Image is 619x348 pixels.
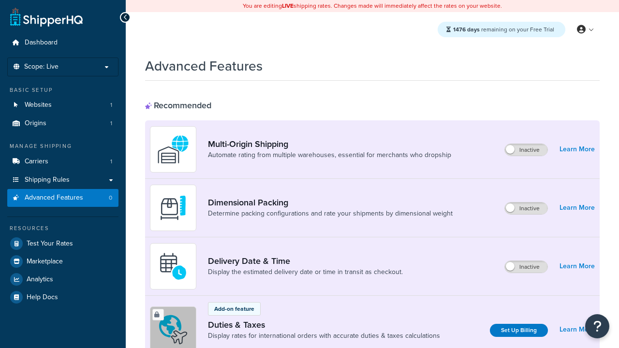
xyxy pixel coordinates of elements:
[208,319,440,330] a: Duties & Taxes
[7,253,118,270] a: Marketplace
[25,176,70,184] span: Shipping Rules
[7,171,118,189] a: Shipping Rules
[208,209,453,218] a: Determine packing configurations and rate your shipments by dimensional weight
[7,115,118,132] li: Origins
[505,203,547,214] label: Inactive
[7,86,118,94] div: Basic Setup
[208,150,451,160] a: Automate rating from multiple warehouses, essential for merchants who dropship
[505,144,547,156] label: Inactive
[27,293,58,302] span: Help Docs
[560,201,595,215] a: Learn More
[25,39,58,47] span: Dashboard
[25,119,46,128] span: Origins
[282,1,294,10] b: LIVE
[27,275,53,284] span: Analytics
[156,132,190,166] img: WatD5o0RtDAAAAAElFTkSuQmCC
[7,189,118,207] li: Advanced Features
[208,197,453,208] a: Dimensional Packing
[453,25,480,34] strong: 1476 days
[110,119,112,128] span: 1
[490,324,548,337] a: Set Up Billing
[560,260,595,273] a: Learn More
[560,143,595,156] a: Learn More
[27,240,73,248] span: Test Your Rates
[145,57,263,75] h1: Advanced Features
[7,96,118,114] li: Websites
[27,258,63,266] span: Marketplace
[7,271,118,288] a: Analytics
[7,115,118,132] a: Origins1
[25,101,52,109] span: Websites
[505,261,547,273] label: Inactive
[214,304,254,313] p: Add-on feature
[7,34,118,52] a: Dashboard
[109,194,112,202] span: 0
[7,96,118,114] a: Websites1
[7,289,118,306] a: Help Docs
[585,314,609,338] button: Open Resource Center
[7,189,118,207] a: Advanced Features0
[208,331,440,341] a: Display rates for international orders with accurate duties & taxes calculations
[7,224,118,232] div: Resources
[156,249,190,283] img: gfkeb5ejjkALwAAAABJRU5ErkJggg==
[7,153,118,171] a: Carriers1
[145,100,211,111] div: Recommended
[7,235,118,252] a: Test Your Rates
[24,63,59,71] span: Scope: Live
[25,158,48,166] span: Carriers
[110,158,112,166] span: 1
[560,323,595,336] a: Learn More
[25,194,83,202] span: Advanced Features
[7,153,118,171] li: Carriers
[7,142,118,150] div: Manage Shipping
[110,101,112,109] span: 1
[453,25,554,34] span: remaining on your Free Trial
[156,191,190,225] img: DTVBYsAAAAAASUVORK5CYII=
[208,256,403,266] a: Delivery Date & Time
[208,267,403,277] a: Display the estimated delivery date or time in transit as checkout.
[208,139,451,149] a: Multi-Origin Shipping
